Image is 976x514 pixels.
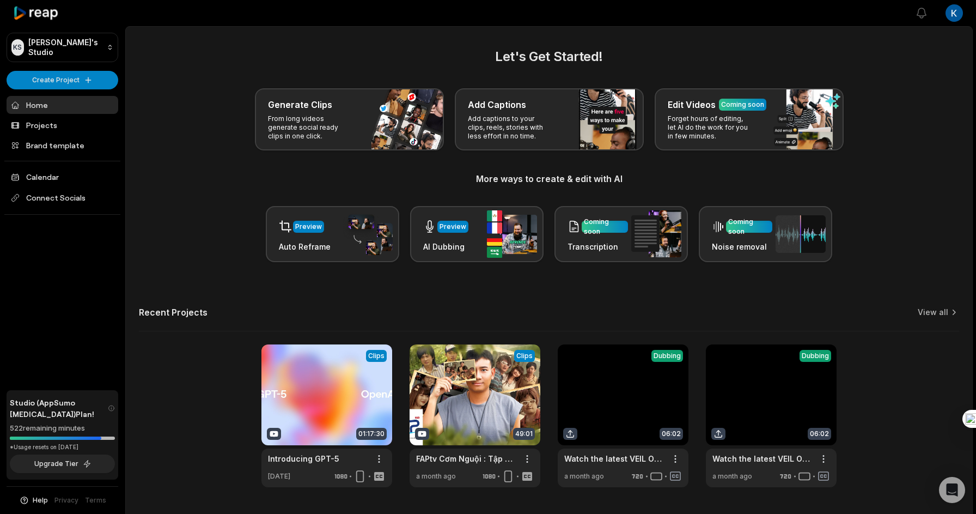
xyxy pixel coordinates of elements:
[728,217,770,237] div: Coming soon
[33,495,48,505] span: Help
[7,96,118,114] a: Home
[7,188,118,208] span: Connect Socials
[139,47,959,66] h2: Let's Get Started!
[10,423,115,434] div: 522 remaining minutes
[631,210,681,257] img: transcription.png
[19,495,48,505] button: Help
[10,397,108,420] span: Studio (AppSumo [MEDICAL_DATA]) Plan!
[584,217,626,237] div: Coming soon
[85,495,106,505] a: Terms
[776,215,826,253] img: noise_removal.png
[139,307,208,318] h2: Recent Projects
[939,477,965,503] div: Open Intercom Messenger
[468,114,552,141] p: Add captions to your clips, reels, stories with less effort in no time.
[10,443,115,451] div: *Usage resets on [DATE]
[468,98,526,111] h3: Add Captions
[668,98,716,111] h3: Edit Videos
[423,241,468,252] h3: AI Dubbing
[11,39,24,56] div: KS
[712,241,772,252] h3: Noise removal
[139,172,959,185] h3: More ways to create & edit with AI
[268,98,332,111] h3: Generate Clips
[268,453,339,464] a: Introducing GPT-5
[721,100,764,110] div: Coming soon
[10,455,115,473] button: Upgrade Tier
[712,453,813,464] a: Watch the latest VEIL OF CHU (2025) online with English subtitle for free iQIYI - [DOMAIN_NAME]
[440,222,466,232] div: Preview
[268,114,352,141] p: From long videos generate social ready clips in one click.
[668,114,752,141] p: Forget hours of editing, let AI do the work for you in few minutes.
[487,210,537,258] img: ai_dubbing.png
[7,71,118,89] button: Create Project
[568,241,628,252] h3: Transcription
[7,136,118,154] a: Brand template
[564,453,664,464] a: Watch the latest VEIL OF CHU (2025) online with English subtitle for free iQIYI - [DOMAIN_NAME]
[295,222,322,232] div: Preview
[279,241,331,252] h3: Auto Reframe
[7,168,118,186] a: Calendar
[416,453,516,464] a: FAPtv Cơm Nguội : Tập 338 - Năm Ba 18
[54,495,78,505] a: Privacy
[28,38,102,57] p: [PERSON_NAME]'s Studio
[918,307,948,318] a: View all
[7,116,118,134] a: Projects
[343,213,393,256] img: auto_reframe.png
